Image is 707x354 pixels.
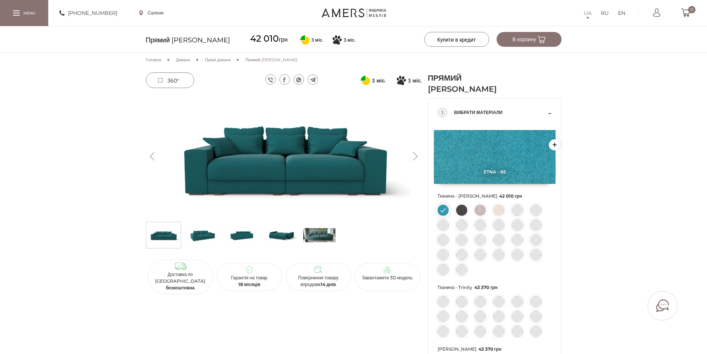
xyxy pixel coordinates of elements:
[344,37,356,43] span: 3 міс.
[146,33,230,47] span: Прямий [PERSON_NAME]
[146,72,194,88] a: 360°
[167,77,179,84] span: 360°
[250,33,279,44] span: 42 010
[300,35,310,45] svg: Оплата частинами від ПриватБанку
[424,32,489,47] button: Купити в кредит
[454,108,546,117] span: Вибрати матеріали
[308,74,318,85] a: telegram
[333,35,342,45] svg: Покупка частинами від Монобанку
[397,76,406,85] svg: Покупка частинами від Монобанку
[146,152,159,160] button: Previous
[146,95,422,218] img: Прямий диван БРУНО -0
[474,285,498,290] span: 43 370 грн
[146,57,161,62] span: Головна
[311,37,323,43] span: 3 міс.
[512,36,545,43] span: В корзину
[438,108,447,117] div: 1
[601,9,609,17] a: RU
[147,224,180,246] img: Прямий диван БРУНО s-0
[176,57,190,62] span: Дивани
[618,9,625,17] a: EN
[497,32,562,47] button: В корзину
[225,224,258,246] img: Прямий диван БРУНО s-2
[176,56,190,63] a: Дивани
[166,285,195,290] b: безкоштовна
[321,282,336,287] b: 14 днів
[438,283,552,292] span: Тканина - Trinity
[438,344,552,354] span: [PERSON_NAME]
[59,9,117,17] a: [PHONE_NUMBER]
[438,191,552,201] span: Тканина - [PERSON_NAME]
[294,74,304,85] a: whatsapp
[250,32,288,46] span: грн
[139,10,164,16] a: Салони
[238,282,261,287] b: 18 місяців
[151,271,210,291] p: Доставка по [GEOGRAPHIC_DATA]
[428,72,513,95] h1: Прямий [PERSON_NAME]
[265,74,276,85] a: viber
[434,130,556,184] img: Etna - 85
[146,56,161,63] a: Головна
[434,169,556,175] span: Etna - 85
[437,36,476,43] span: Купити в кредит
[584,9,592,17] a: UA
[409,152,422,160] button: Next
[220,275,279,288] p: Гарантія на товар
[361,76,370,85] svg: Оплата частинами від ПриватБанку
[264,224,297,246] img: Прямий диван БРУНО s-3
[408,76,422,85] span: 3 міс.
[289,275,348,288] p: Повернення товару впродовж
[372,76,386,85] span: 3 міс.
[303,224,336,246] img: s_
[205,57,230,62] span: Прямі дивани
[358,275,417,281] p: Завантажити 3D модель
[499,193,522,199] span: 42 010 грн
[205,56,230,63] a: Прямі дивани
[279,74,290,85] a: facebook
[186,224,219,246] img: Прямий диван БРУНО s-1
[688,6,695,13] span: 0
[478,346,502,352] span: 43 370 грн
